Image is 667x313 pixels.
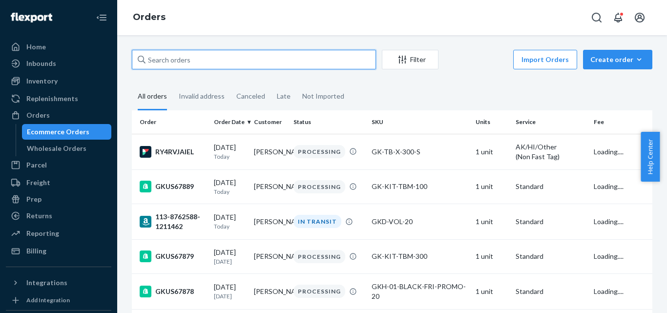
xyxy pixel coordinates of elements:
[608,8,628,27] button: Open notifications
[92,8,111,27] button: Close Navigation
[6,107,111,123] a: Orders
[372,147,468,157] div: GK-TB-X-300-S
[516,251,586,261] p: Standard
[26,110,50,120] div: Orders
[516,142,586,152] p: AK/HI/Other
[382,55,438,64] div: Filter
[11,13,52,22] img: Flexport logo
[26,278,67,288] div: Integrations
[214,248,246,266] div: [DATE]
[587,8,606,27] button: Open Search Box
[372,182,468,191] div: GK-KIT-TBM-100
[6,56,111,71] a: Inbounds
[516,217,586,227] p: Standard
[372,251,468,261] div: GK-KIT-TBM-300
[140,212,206,231] div: 113-8762588-1211462
[6,157,111,173] a: Parcel
[250,273,290,309] td: [PERSON_NAME]
[214,282,246,300] div: [DATE]
[214,143,246,161] div: [DATE]
[179,83,225,109] div: Invalid address
[250,239,290,273] td: [PERSON_NAME]
[6,191,111,207] a: Prep
[290,110,368,134] th: Status
[293,180,345,193] div: PROCESSING
[516,182,586,191] p: Standard
[372,217,468,227] div: GKD-VOL-20
[277,83,291,109] div: Late
[472,134,512,169] td: 1 unit
[583,50,652,69] button: Create order
[140,146,206,158] div: RY4RVJAIEL
[590,273,652,309] td: Loading....
[22,124,112,140] a: Ecommerce Orders
[125,3,173,32] ol: breadcrumbs
[368,110,472,134] th: SKU
[26,229,59,238] div: Reporting
[590,110,652,134] th: Fee
[590,204,652,239] td: Loading....
[590,239,652,273] td: Loading....
[214,212,246,230] div: [DATE]
[140,250,206,262] div: GKUS67879
[293,145,345,158] div: PROCESSING
[472,204,512,239] td: 1 unit
[512,110,590,134] th: Service
[6,275,111,291] button: Integrations
[6,294,111,306] a: Add Integration
[26,76,58,86] div: Inventory
[302,83,344,109] div: Not Imported
[250,204,290,239] td: [PERSON_NAME]
[138,83,167,110] div: All orders
[26,160,47,170] div: Parcel
[472,239,512,273] td: 1 unit
[236,83,265,109] div: Canceled
[214,292,246,300] p: [DATE]
[472,110,512,134] th: Units
[214,222,246,230] p: Today
[27,144,86,153] div: Wholesale Orders
[372,282,468,301] div: GKH-01-BLACK-FRI-PROMO-20
[26,42,46,52] div: Home
[6,243,111,259] a: Billing
[210,110,250,134] th: Order Date
[214,257,246,266] p: [DATE]
[26,178,50,188] div: Freight
[472,273,512,309] td: 1 unit
[472,169,512,204] td: 1 unit
[516,152,586,162] div: (Non Fast Tag)
[6,208,111,224] a: Returns
[250,134,290,169] td: [PERSON_NAME]
[590,169,652,204] td: Loading....
[250,169,290,204] td: [PERSON_NAME]
[293,215,341,228] div: IN TRANSIT
[140,181,206,192] div: GKUS67889
[214,178,246,196] div: [DATE]
[22,141,112,156] a: Wholesale Orders
[590,134,652,169] td: Loading....
[6,39,111,55] a: Home
[6,73,111,89] a: Inventory
[6,175,111,190] a: Freight
[6,91,111,106] a: Replenishments
[513,50,577,69] button: Import Orders
[132,110,210,134] th: Order
[214,152,246,161] p: Today
[293,250,345,263] div: PROCESSING
[26,94,78,104] div: Replenishments
[26,246,46,256] div: Billing
[26,211,52,221] div: Returns
[26,194,42,204] div: Prep
[382,50,438,69] button: Filter
[641,132,660,182] button: Help Center
[630,8,649,27] button: Open account menu
[254,118,286,126] div: Customer
[293,285,345,298] div: PROCESSING
[26,296,70,304] div: Add Integration
[132,50,376,69] input: Search orders
[27,127,89,137] div: Ecommerce Orders
[590,55,645,64] div: Create order
[26,59,56,68] div: Inbounds
[140,286,206,297] div: GKUS67878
